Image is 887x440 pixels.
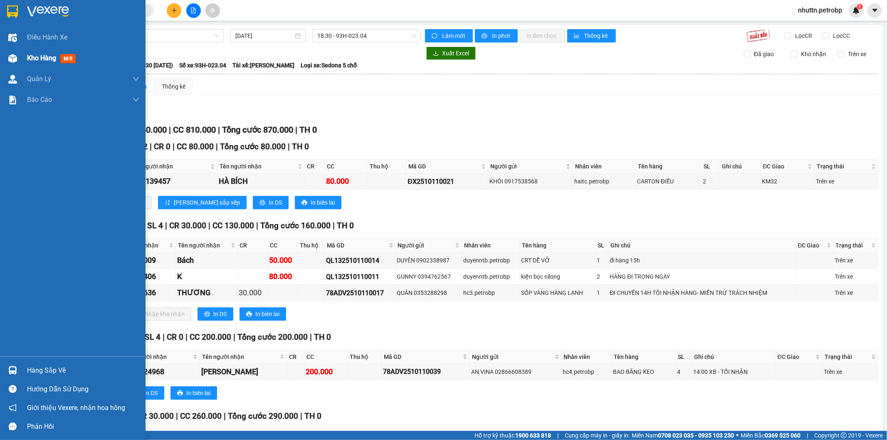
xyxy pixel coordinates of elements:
span: Tài xế: [PERSON_NAME] [232,61,294,70]
div: QL132510110014 [326,255,394,266]
button: syncLàm mới [425,29,473,42]
span: notification [9,404,17,412]
span: | [807,431,808,440]
span: Người gửi [490,162,564,171]
span: | [216,142,218,151]
span: SĐT người nhận [124,352,191,361]
td: ĐX2510110021 [406,173,488,190]
th: Nhân viên [562,350,612,364]
span: question-circle [9,385,17,393]
span: | [165,221,167,230]
span: Xuất Excel [442,49,469,58]
th: Ghi chú [608,239,796,252]
span: Tên người nhận [202,352,278,361]
th: Tên hàng [612,350,676,364]
div: THƯƠNG [177,287,236,299]
div: 50.000 [269,255,296,266]
img: 9k= [746,29,770,42]
span: | [169,125,171,135]
span: Báo cáo [27,94,52,105]
span: CC 810.000 [173,125,216,135]
div: Trên xe [824,367,877,376]
img: warehouse-icon [8,366,17,375]
span: | [185,332,188,342]
span: | [176,411,178,421]
strong: 0708 023 035 - 0935 103 250 [658,432,734,439]
span: In biên lai [311,198,335,207]
th: Thu hộ [298,239,325,252]
span: sort-ascending [165,200,170,206]
div: 0868324968 [123,366,198,378]
span: TH 0 [299,125,317,135]
input: 11/10/2025 [235,31,293,40]
span: ĐC Giao [798,241,825,250]
div: 80.000 [326,176,366,187]
img: warehouse-icon [8,75,17,84]
span: TH 0 [314,332,331,342]
sup: 1 [857,4,863,10]
button: printerIn phơi [475,29,518,42]
th: Nhân viên [462,239,520,252]
div: 4 [677,367,690,376]
span: SL 4 [145,332,161,342]
div: QUÂN 0353288298 [397,288,461,297]
div: Phản hồi [27,420,139,433]
span: message [9,423,17,430]
button: downloadNhập kho nhận [128,307,191,321]
button: sort-ascending[PERSON_NAME] sắp xếp [158,196,247,209]
span: | [224,411,226,421]
span: printer [177,390,183,397]
span: CR 30.000 [169,221,206,230]
td: HÀ BÍCH [217,173,305,190]
span: | [233,332,235,342]
span: TH 0 [292,142,309,151]
span: Thống kê [584,31,609,40]
th: Thu hộ [348,350,382,364]
span: | [310,332,312,342]
div: QL132510110011 [326,272,394,282]
span: download [433,50,439,57]
div: 78ADV2510110017 [326,288,394,298]
span: nhuttn.petrobp [791,5,849,15]
div: GUNNY 0394762567 [397,272,461,281]
th: SL [676,350,692,364]
div: Bách [177,255,236,266]
span: Tên người nhận [178,241,229,250]
span: printer [259,200,265,206]
button: aim [205,3,220,18]
span: In biên lai [186,388,210,398]
span: SĐT người nhận [130,162,209,171]
span: | [295,125,297,135]
div: CARTON ĐIỀU [637,177,700,186]
button: plus [167,3,181,18]
span: Cung cấp máy in - giấy in: [565,431,630,440]
div: đi hàng 15h [610,256,794,265]
span: Lọc CC [830,31,852,40]
span: [PERSON_NAME] sắp xếp [174,198,240,207]
img: icon-new-feature [852,7,860,14]
span: sync [432,33,439,40]
span: Loại xe: Sedona 5 chỗ [301,61,357,70]
span: Trên xe [845,49,870,59]
span: In DS [144,388,158,398]
th: CR [305,160,325,173]
span: TH 0 [337,221,354,230]
td: Bách [176,252,237,269]
span: bar-chart [574,33,581,40]
span: Tên người nhận [220,162,296,171]
span: printer [482,33,489,40]
span: printer [204,311,210,318]
span: Trạng thái [817,162,870,171]
th: CR [238,239,268,252]
div: SỐP VÀNG HÀNG LẠNH [521,288,594,297]
th: SL [702,160,720,173]
div: 0345139457 [129,176,216,187]
span: CC 200.000 [190,332,231,342]
span: aim [210,7,215,13]
span: ĐC Giao [778,352,814,361]
div: Trên xe [835,256,877,265]
span: Hỗ trợ kỹ thuật: [474,431,551,440]
span: In biên lai [255,309,279,319]
th: Nhân viên [573,160,636,173]
th: Ghi chú [720,160,761,173]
